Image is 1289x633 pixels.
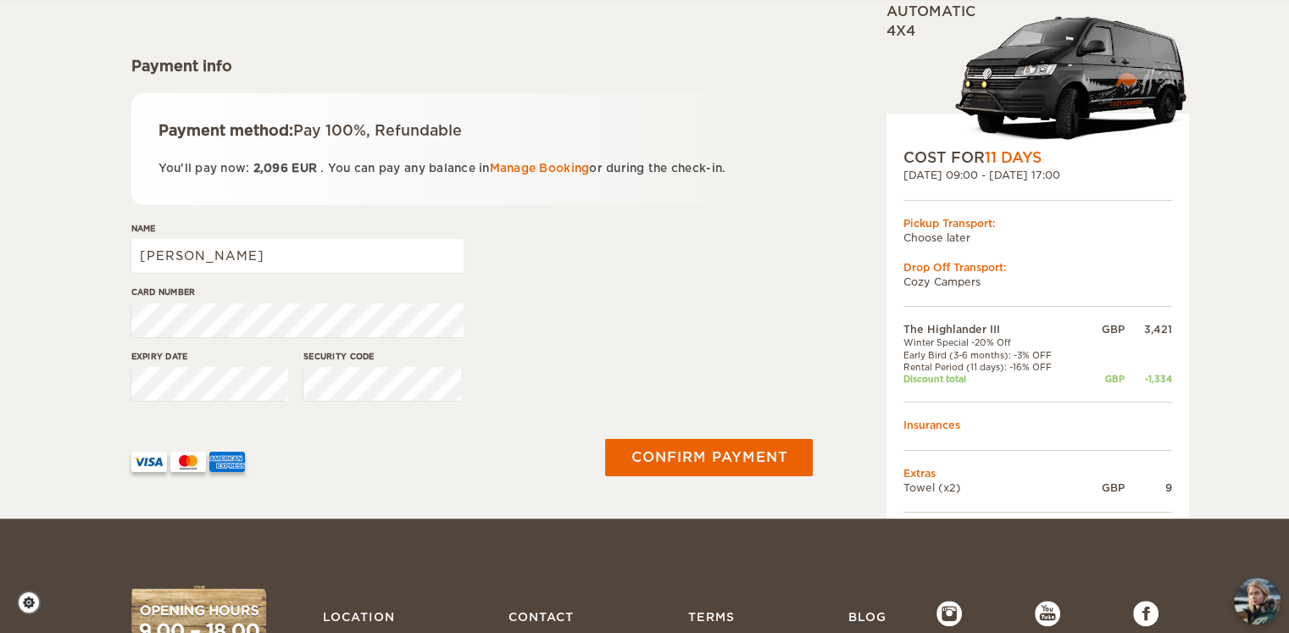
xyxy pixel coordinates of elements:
[158,158,786,178] p: You'll pay now: . You can pay any balance in or during the check-in.
[985,149,1042,166] span: 11 Days
[903,275,1172,289] td: Cozy Campers
[605,439,813,476] button: Confirm payment
[490,162,590,175] a: Manage Booking
[293,122,462,139] span: Pay 100%, Refundable
[500,601,582,633] a: Contact
[1125,373,1172,385] div: -1,334
[679,601,742,633] a: Terms
[292,162,317,175] span: EUR
[954,8,1189,147] img: stor-langur-4.png
[1125,322,1172,336] div: 3,421
[903,322,1086,336] td: The Highlander III
[170,452,206,472] img: mastercard
[209,452,245,472] img: AMEX
[903,348,1086,360] td: Early Bird (3-6 months): -3% OFF
[903,216,1172,230] div: Pickup Transport:
[886,3,1189,147] div: Automatic 4x4
[158,120,786,141] div: Payment method:
[131,56,814,76] div: Payment info
[903,230,1172,245] td: Choose later
[903,418,1172,432] td: Insurances
[131,286,464,298] label: Card number
[1125,480,1172,495] div: 9
[314,601,403,633] a: Location
[303,350,461,363] label: Security code
[131,350,289,363] label: Expiry date
[903,373,1086,385] td: Discount total
[839,601,894,633] a: Blog
[1086,480,1125,495] div: GBP
[903,260,1172,275] div: Drop Off Transport:
[903,480,1086,495] td: Towel (x2)
[1234,578,1281,625] button: chat-button
[1086,322,1125,336] div: GBP
[903,336,1086,348] td: Winter Special -20% Off
[903,168,1172,182] div: [DATE] 09:00 - [DATE] 17:00
[131,452,167,472] img: VISA
[1086,373,1125,385] div: GBP
[131,222,464,235] label: Name
[903,147,1172,168] div: COST FOR
[253,162,288,175] span: 2,096
[1234,578,1281,625] img: Freyja at Cozy Campers
[903,361,1086,373] td: Rental Period (11 days): -16% OFF
[903,465,1172,480] td: Extras
[17,591,52,614] a: Cookie settings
